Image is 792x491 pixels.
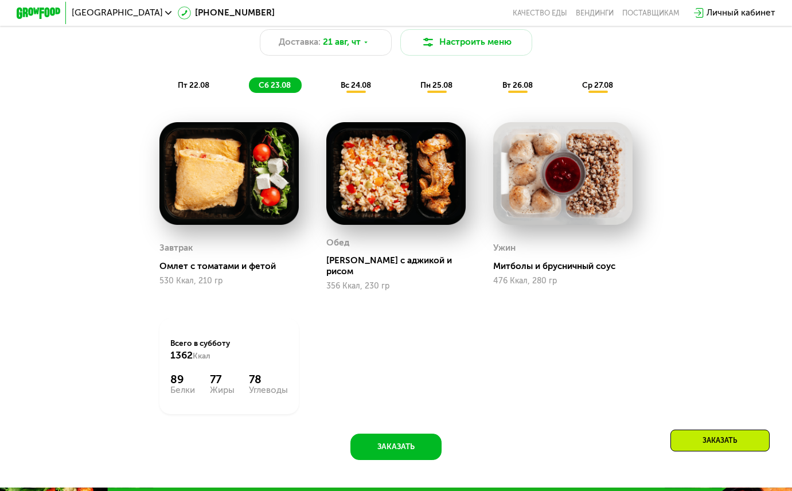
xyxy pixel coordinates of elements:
span: вт 26.08 [502,80,533,89]
div: Митболы и брусничный соус [493,261,641,272]
span: сб 23.08 [259,80,291,89]
div: 78 [249,373,288,386]
div: 356 Ккал, 230 гр [326,282,466,291]
div: Омлет с томатами и фетой [159,261,307,272]
div: Личный кабинет [707,6,775,20]
div: Заказать [670,430,770,451]
span: [GEOGRAPHIC_DATA] [72,9,163,17]
div: 89 [170,373,195,386]
span: ср 27.08 [582,80,613,89]
span: Ккал [193,351,210,360]
a: [PHONE_NUMBER] [178,6,275,20]
span: 1362 [170,349,193,361]
div: Всего в субботу [170,338,288,362]
div: Ужин [493,240,516,256]
div: [PERSON_NAME] с аджикой и рисом [326,255,474,277]
button: Настроить меню [400,29,532,56]
div: 530 Ккал, 210 гр [159,276,299,286]
span: пт 22.08 [178,80,209,89]
button: Заказать [350,434,442,460]
div: 77 [210,373,235,386]
span: вс 24.08 [341,80,371,89]
span: пн 25.08 [420,80,452,89]
a: Качество еды [513,9,567,17]
div: Жиры [210,386,235,395]
span: Доставка: [279,36,321,49]
div: Обед [326,235,349,251]
div: 476 Ккал, 280 гр [493,276,633,286]
div: Завтрак [159,240,193,256]
div: Белки [170,386,195,395]
div: поставщикам [622,9,680,17]
span: 21 авг, чт [323,36,361,49]
a: Вендинги [576,9,614,17]
div: Углеводы [249,386,288,395]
